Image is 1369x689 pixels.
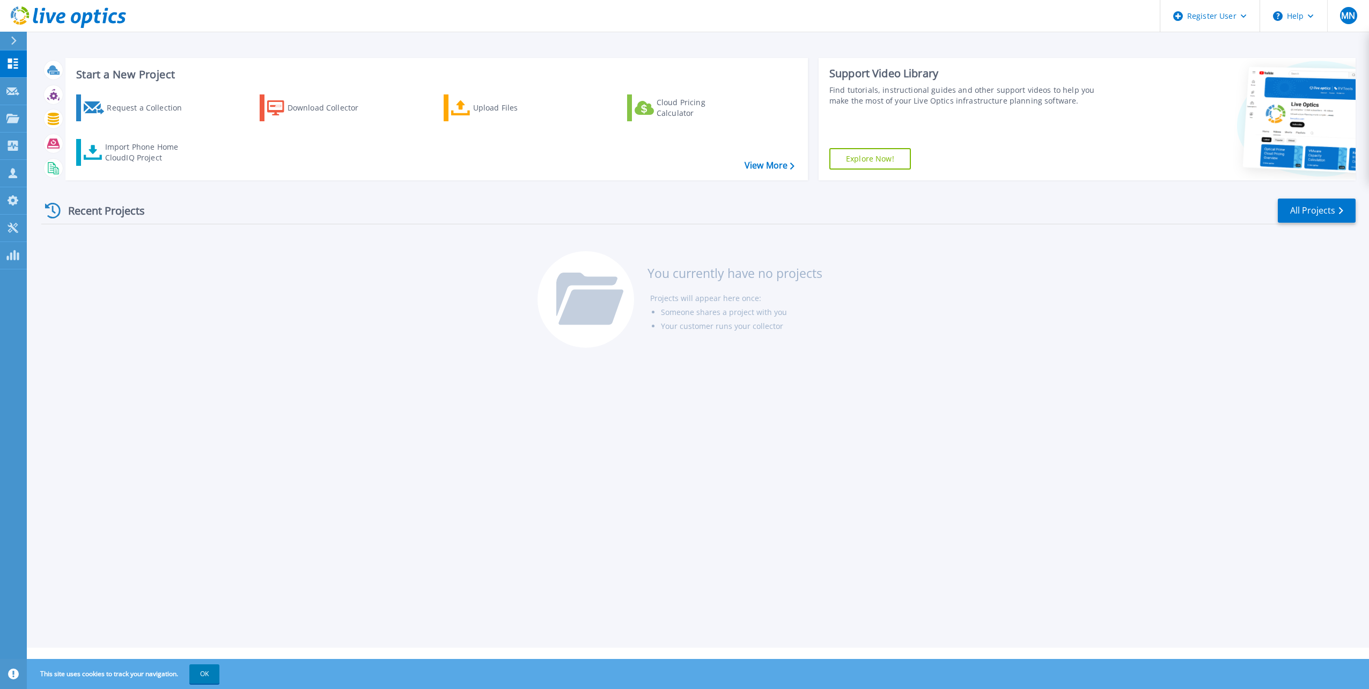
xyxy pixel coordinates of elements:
[829,85,1107,106] div: Find tutorials, instructional guides and other support videos to help you make the most of your L...
[647,267,822,279] h3: You currently have no projects
[76,94,196,121] a: Request a Collection
[260,94,379,121] a: Download Collector
[1341,11,1355,20] span: MN
[829,67,1107,80] div: Support Video Library
[657,97,742,119] div: Cloud Pricing Calculator
[829,148,911,170] a: Explore Now!
[105,142,189,163] div: Import Phone Home CloudIQ Project
[473,97,559,119] div: Upload Files
[650,291,822,305] li: Projects will appear here once:
[745,160,794,171] a: View More
[41,197,159,224] div: Recent Projects
[627,94,747,121] a: Cloud Pricing Calculator
[30,664,219,684] span: This site uses cookies to track your navigation.
[444,94,563,121] a: Upload Files
[661,319,822,333] li: Your customer runs your collector
[76,69,794,80] h3: Start a New Project
[189,664,219,684] button: OK
[288,97,373,119] div: Download Collector
[661,305,822,319] li: Someone shares a project with you
[107,97,193,119] div: Request a Collection
[1278,199,1356,223] a: All Projects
